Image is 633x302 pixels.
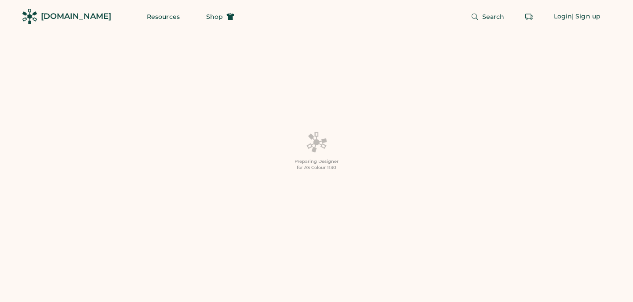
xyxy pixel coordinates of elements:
[460,8,515,25] button: Search
[196,8,245,25] button: Shop
[136,8,190,25] button: Resources
[572,12,600,21] div: | Sign up
[306,131,327,153] img: Platens-Black-Loader-Spin-rich%20black.webp
[482,14,505,20] span: Search
[554,12,572,21] div: Login
[206,14,223,20] span: Shop
[295,158,338,171] div: Preparing Designer for AS Colour 1130
[41,11,111,22] div: [DOMAIN_NAME]
[22,9,37,24] img: Rendered Logo - Screens
[520,8,538,25] button: Retrieve an order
